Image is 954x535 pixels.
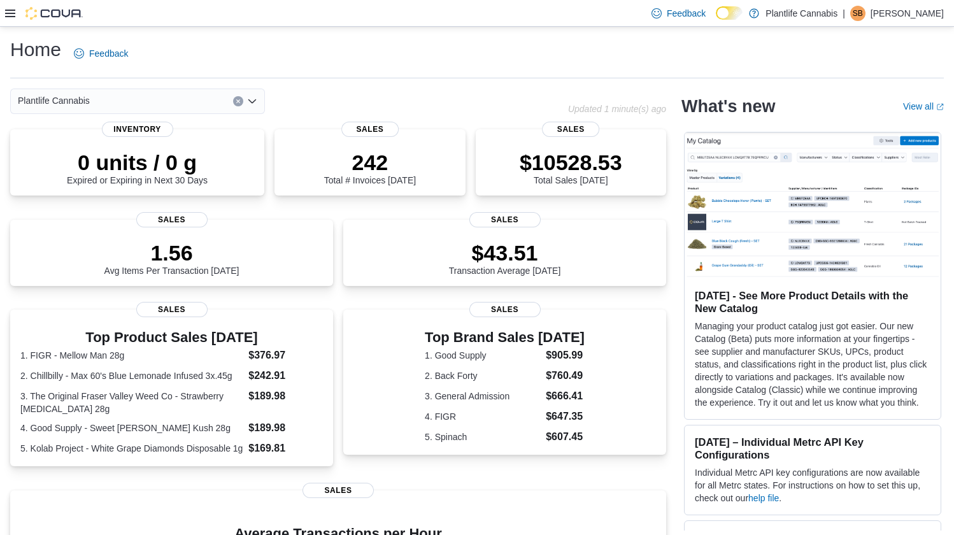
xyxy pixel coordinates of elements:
[89,47,128,60] span: Feedback
[765,6,837,21] p: Plantlife Cannabis
[695,436,930,461] h3: [DATE] – Individual Metrc API Key Configurations
[425,330,585,345] h3: Top Brand Sales [DATE]
[843,6,845,21] p: |
[469,302,541,317] span: Sales
[425,390,541,403] dt: 3. General Admission
[716,6,743,20] input: Dark Mode
[425,410,541,423] dt: 4. FIGR
[546,409,585,424] dd: $647.35
[646,1,711,26] a: Feedback
[850,6,865,21] div: Stephanie Brimner
[67,150,208,175] p: 0 units / 0 g
[681,96,775,117] h2: What's new
[324,150,416,185] div: Total # Invoices [DATE]
[20,349,243,362] dt: 1. FIGR - Mellow Man 28g
[546,389,585,404] dd: $666.41
[20,390,243,415] dt: 3. The Original Fraser Valley Weed Co - Strawberry [MEDICAL_DATA] 28g
[520,150,622,185] div: Total Sales [DATE]
[248,348,323,363] dd: $376.97
[303,483,374,498] span: Sales
[936,103,944,111] svg: External link
[903,101,944,111] a: View allExternal link
[104,240,239,266] p: 1.56
[695,289,930,315] h3: [DATE] - See More Product Details with the New Catalog
[542,122,599,137] span: Sales
[695,320,930,409] p: Managing your product catalog just got easier. Our new Catalog (Beta) puts more information at yo...
[20,369,243,382] dt: 2. Chillbilly - Max 60's Blue Lemonade Infused 3x.45g
[853,6,863,21] span: SB
[695,466,930,504] p: Individual Metrc API key configurations are now available for all Metrc states. For instructions ...
[425,369,541,382] dt: 2. Back Forty
[18,93,90,108] span: Plantlife Cannabis
[67,150,208,185] div: Expired or Expiring in Next 30 Days
[748,493,779,503] a: help file
[248,389,323,404] dd: $189.98
[324,150,416,175] p: 242
[449,240,561,276] div: Transaction Average [DATE]
[520,150,622,175] p: $10528.53
[546,368,585,383] dd: $760.49
[341,122,399,137] span: Sales
[10,37,61,62] h1: Home
[425,349,541,362] dt: 1. Good Supply
[248,441,323,456] dd: $169.81
[667,7,706,20] span: Feedback
[102,122,173,137] span: Inventory
[248,368,323,383] dd: $242.91
[20,442,243,455] dt: 5. Kolab Project - White Grape Diamonds Disposable 1g
[449,240,561,266] p: $43.51
[546,429,585,445] dd: $607.45
[871,6,944,21] p: [PERSON_NAME]
[425,431,541,443] dt: 5. Spinach
[20,330,323,345] h3: Top Product Sales [DATE]
[136,212,208,227] span: Sales
[247,96,257,106] button: Open list of options
[568,104,666,114] p: Updated 1 minute(s) ago
[25,7,83,20] img: Cova
[248,420,323,436] dd: $189.98
[20,422,243,434] dt: 4. Good Supply - Sweet [PERSON_NAME] Kush 28g
[546,348,585,363] dd: $905.99
[136,302,208,317] span: Sales
[69,41,133,66] a: Feedback
[469,212,541,227] span: Sales
[104,240,239,276] div: Avg Items Per Transaction [DATE]
[233,96,243,106] button: Clear input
